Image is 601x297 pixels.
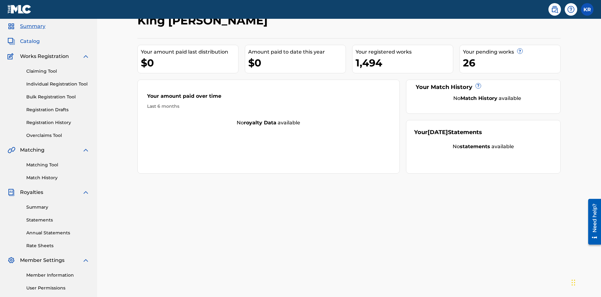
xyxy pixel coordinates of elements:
a: Member Information [26,272,90,279]
img: expand [82,146,90,154]
div: Your Statements [414,128,482,137]
a: Rate Sheets [26,242,90,249]
img: MLC Logo [8,5,32,14]
iframe: Chat Widget [570,267,601,297]
img: help [567,6,575,13]
div: Help [565,3,577,16]
span: Royalties [20,189,43,196]
img: expand [82,189,90,196]
span: Member Settings [20,257,64,264]
a: Overclaims Tool [26,132,90,139]
span: Works Registration [20,53,69,60]
img: Summary [8,23,15,30]
a: Matching Tool [26,162,90,168]
span: Catalog [20,38,40,45]
span: ? [517,49,522,54]
a: Registration Drafts [26,107,90,113]
a: Match History [26,175,90,181]
img: search [551,6,558,13]
a: CatalogCatalog [8,38,40,45]
a: Bulk Registration Tool [26,94,90,100]
span: Summary [20,23,45,30]
div: Your amount paid over time [147,92,390,103]
img: Matching [8,146,15,154]
div: User Menu [581,3,593,16]
div: Amount paid to date this year [248,48,346,56]
div: No available [422,95,553,102]
img: Works Registration [8,53,16,60]
div: Your amount paid last distribution [141,48,238,56]
div: Your registered works [356,48,453,56]
img: expand [82,53,90,60]
iframe: Resource Center [583,196,601,248]
a: Claiming Tool [26,68,90,75]
a: Public Search [548,3,561,16]
div: Your pending works [463,48,560,56]
div: No available [414,143,553,150]
img: Member Settings [8,257,15,264]
a: Summary [26,204,90,211]
div: $0 [141,56,238,70]
a: Statements [26,217,90,223]
span: ? [476,83,481,88]
a: User Permissions [26,285,90,291]
span: Matching [20,146,44,154]
a: Annual Statements [26,230,90,236]
strong: Match History [460,95,497,101]
strong: statements [460,143,490,149]
div: Drag [572,273,575,292]
img: Royalties [8,189,15,196]
span: [DATE] [428,129,448,136]
a: SummarySummary [8,23,45,30]
div: No available [138,119,399,127]
h2: King [PERSON_NAME] [137,13,271,28]
div: Your Match History [414,83,553,91]
div: 26 [463,56,560,70]
div: 1,494 [356,56,453,70]
strong: royalty data [244,120,276,126]
img: expand [82,257,90,264]
div: $0 [248,56,346,70]
img: Catalog [8,38,15,45]
a: Individual Registration Tool [26,81,90,87]
a: Registration History [26,119,90,126]
div: Last 6 months [147,103,390,110]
